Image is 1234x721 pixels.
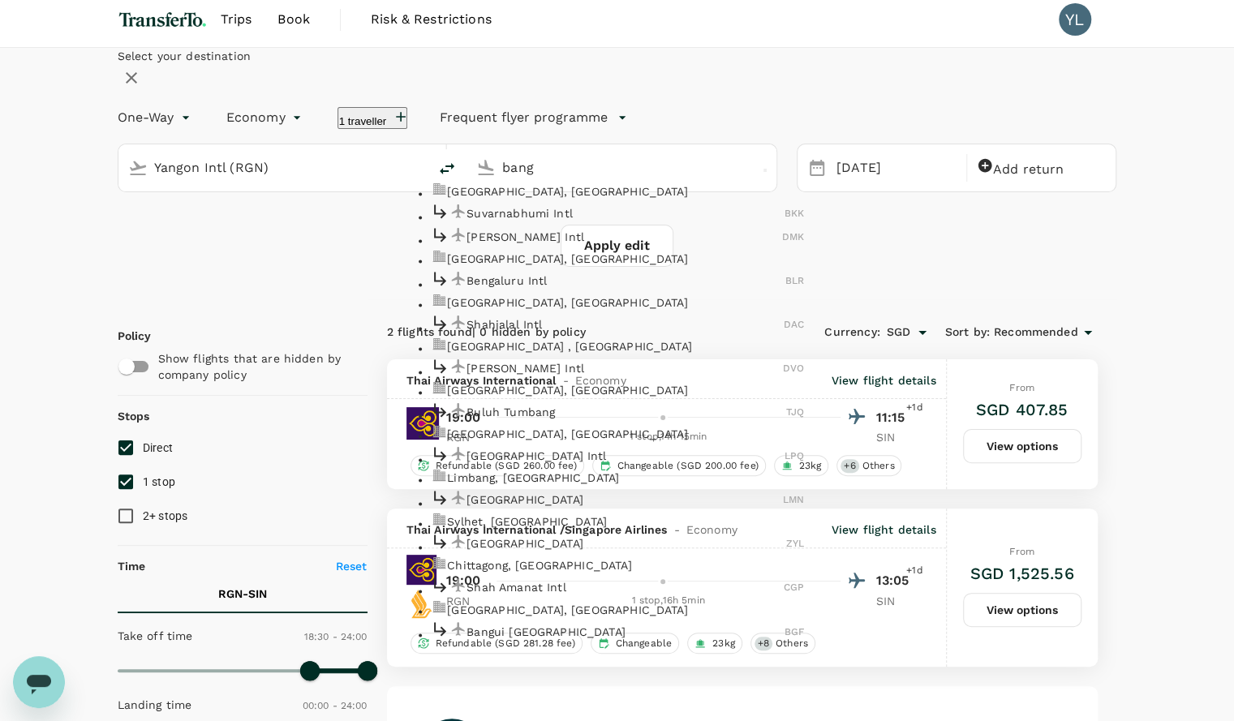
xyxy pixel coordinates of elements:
[440,108,627,127] button: Frequent flyer programme
[450,358,467,374] img: flight-icon
[411,633,583,654] div: Refundable (SGD 281.28 fee)
[450,314,467,330] img: flight-icon
[876,429,917,445] p: SIN
[143,441,174,454] span: Direct
[450,203,467,219] img: flight-icon
[856,459,901,473] span: Others
[785,625,804,637] span: BGF
[769,637,815,650] span: Others
[945,324,990,341] span: Sort by :
[447,470,804,486] p: Limbang, [GEOGRAPHIC_DATA]
[218,586,267,602] p: RGN - SIN
[371,10,492,29] span: Risk & Restrictions
[429,459,583,473] span: Refundable (SGD 260.00 fee)
[447,557,804,573] p: Chittagong, [GEOGRAPHIC_DATA]
[783,494,804,505] span: LMN
[706,637,742,650] span: 23kg
[447,601,804,617] p: [GEOGRAPHIC_DATA], [GEOGRAPHIC_DATA]
[502,155,742,180] input: Going to
[467,623,785,639] p: Bangui [GEOGRAPHIC_DATA]
[450,621,467,637] img: flight-icon
[143,475,176,488] span: 1 stop
[431,181,447,197] img: city-icon
[450,226,467,242] img: flight-icon
[118,48,1117,64] div: Select your destination
[431,512,447,528] img: city-icon
[447,251,804,267] p: [GEOGRAPHIC_DATA], [GEOGRAPHIC_DATA]
[431,248,447,264] img: city-icon
[118,328,132,344] p: Policy
[277,10,310,29] span: Book
[447,513,804,530] p: Sylhet, [GEOGRAPHIC_DATA]
[450,446,467,462] img: flight-icon
[782,231,804,242] span: DMK
[428,149,467,188] button: delete
[406,372,557,388] span: Thai Airways International
[406,589,436,619] img: SQ
[786,406,804,418] span: TJQ
[467,273,785,289] p: Bengaluru Intl
[876,408,917,427] p: 11:15
[118,2,208,37] img: TransferTo Investments Pte Ltd
[1009,546,1034,557] span: From
[467,360,783,376] p: [PERSON_NAME] Intl
[832,521,936,538] p: View flight details
[447,426,804,442] p: [GEOGRAPHIC_DATA], [GEOGRAPHIC_DATA]
[431,292,447,308] img: city-icon
[221,10,252,29] span: Trips
[450,402,467,418] img: flight-icon
[406,555,436,585] img: TG
[431,468,447,484] img: city-icon
[963,593,1081,627] button: View options
[906,400,922,416] span: +1d
[447,382,804,398] p: [GEOGRAPHIC_DATA], [GEOGRAPHIC_DATA]
[687,633,742,654] div: 23kg
[784,319,804,330] span: DAC
[467,491,783,508] p: [GEOGRAPHIC_DATA]
[763,169,767,172] button: Close
[118,558,146,574] p: Time
[431,556,447,572] img: city-icon
[118,628,193,644] p: Take off time
[431,336,447,352] img: city-icon
[431,599,447,616] img: city-icon
[450,577,467,594] img: flight-icon
[431,424,447,440] img: city-icon
[609,637,679,650] span: Changeable
[450,270,467,286] img: flight-icon
[336,558,368,574] p: Reset
[836,455,901,476] div: +6Others
[440,108,608,127] p: Frequent flyer programme
[450,534,467,550] img: flight-icon
[429,637,582,650] span: Refundable (SGD 281.28 fee)
[963,429,1081,463] button: View options
[143,509,188,522] span: 2+ stops
[450,490,467,506] img: flight-icon
[467,535,786,551] p: [GEOGRAPHIC_DATA]
[793,459,828,473] span: 23kg
[406,407,439,440] img: TG
[467,448,785,464] p: [GEOGRAPHIC_DATA] Intl
[304,631,368,642] span: 18:30 - 24:00
[970,560,1074,586] h6: SGD 1,525.56
[750,633,815,654] div: +8Others
[976,397,1068,423] h6: SGD 407.85
[994,324,1078,341] span: Recommended
[431,380,447,396] img: city-icon
[467,579,784,595] p: Shah Amanat Intl
[785,275,804,286] span: BLR
[911,321,934,344] button: Open
[406,521,668,538] span: Thai Airways International / Singapore Airlines
[467,316,784,333] p: Shahjalal Intl
[411,455,584,476] div: Refundable (SGD 260.00 fee)
[467,205,785,221] p: Suvarnabhumi Intl
[1059,3,1091,36] div: YL
[783,363,804,374] span: DVO
[118,697,192,713] p: Landing time
[876,593,917,609] p: SIN
[338,107,408,129] button: 1 traveller
[755,637,772,650] span: + 8
[387,324,742,341] div: 2 flights found | 0 hidden by policy
[1009,382,1034,393] span: From
[154,155,394,180] input: Depart from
